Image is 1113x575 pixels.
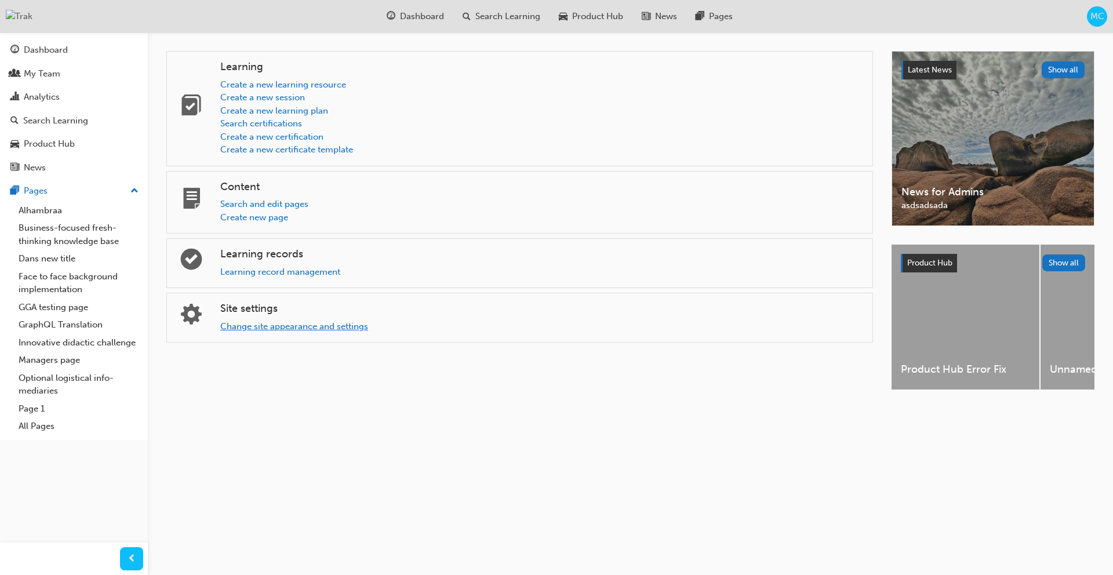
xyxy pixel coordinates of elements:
[181,96,202,121] span: learning-icon
[24,43,68,57] div: Dashboard
[632,5,686,28] a: news-iconNews
[14,369,143,400] a: Optional logistical info-mediaries
[901,199,1085,212] span: asdsadsada
[220,181,863,194] h4: Content
[10,92,19,103] span: chart-icon
[463,9,471,24] span: search-icon
[901,363,1030,376] span: Product Hub Error Fix
[14,417,143,435] a: All Pages
[892,51,1094,226] a: Latest NewsShow allNews for Adminsasdsadsada
[181,189,202,214] span: page-icon
[220,248,863,261] h4: Learning records
[387,9,395,24] span: guage-icon
[696,9,704,24] span: pages-icon
[1087,6,1107,27] button: MC
[5,157,143,179] a: News
[10,69,19,79] span: people-icon
[220,199,308,209] a: Search and edit pages
[14,334,143,352] a: Innovative didactic challenge
[908,65,952,75] span: Latest News
[709,10,733,23] span: Pages
[220,303,863,315] h4: Site settings
[5,39,143,61] a: Dashboard
[5,110,143,132] a: Search Learning
[5,133,143,155] a: Product Hub
[220,321,368,332] a: Change site appearance and settings
[642,9,650,24] span: news-icon
[400,10,444,23] span: Dashboard
[5,63,143,85] a: My Team
[686,5,742,28] a: pages-iconPages
[24,161,46,174] div: News
[655,10,677,23] span: News
[220,79,346,90] a: Create a new learning resource
[1042,61,1085,78] button: Show all
[5,37,143,180] button: DashboardMy TeamAnalyticsSearch LearningProduct HubNews
[10,116,19,126] span: search-icon
[892,245,1039,390] a: Product Hub Error Fix
[550,5,632,28] a: car-iconProduct Hub
[10,139,19,150] span: car-icon
[220,118,302,129] a: Search certifications
[181,305,202,330] span: cogs-icon
[901,254,1085,272] a: Product HubShow all
[130,184,139,199] span: up-icon
[14,202,143,220] a: Alhambraa
[475,10,540,23] span: Search Learning
[14,299,143,316] a: GGA testing page
[181,250,202,275] span: learningrecord-icon
[128,552,136,566] span: prev-icon
[220,92,305,103] a: Create a new session
[5,180,143,202] button: Pages
[5,86,143,108] a: Analytics
[14,268,143,299] a: Face to face background implementation
[24,90,60,104] div: Analytics
[10,186,19,196] span: pages-icon
[1090,10,1104,23] span: MC
[14,316,143,334] a: GraphQL Translation
[377,5,453,28] a: guage-iconDashboard
[14,400,143,418] a: Page 1
[6,10,32,23] img: Trak
[24,67,60,81] div: My Team
[220,61,863,74] h4: Learning
[10,45,19,56] span: guage-icon
[24,137,75,151] div: Product Hub
[453,5,550,28] a: search-iconSearch Learning
[24,184,48,198] div: Pages
[23,114,88,128] div: Search Learning
[14,351,143,369] a: Managers page
[901,61,1085,79] a: Latest NewsShow all
[220,212,288,223] a: Create new page
[907,258,952,268] span: Product Hub
[220,267,340,277] a: Learning record management
[220,105,328,116] a: Create a new learning plan
[220,144,353,155] a: Create a new certificate template
[1042,254,1086,271] button: Show all
[14,250,143,268] a: Dans new title
[14,219,143,250] a: Business-focused fresh-thinking knowledge base
[901,185,1085,199] span: News for Admins
[10,163,19,173] span: news-icon
[220,132,323,142] a: Create a new certification
[559,9,568,24] span: car-icon
[572,10,623,23] span: Product Hub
